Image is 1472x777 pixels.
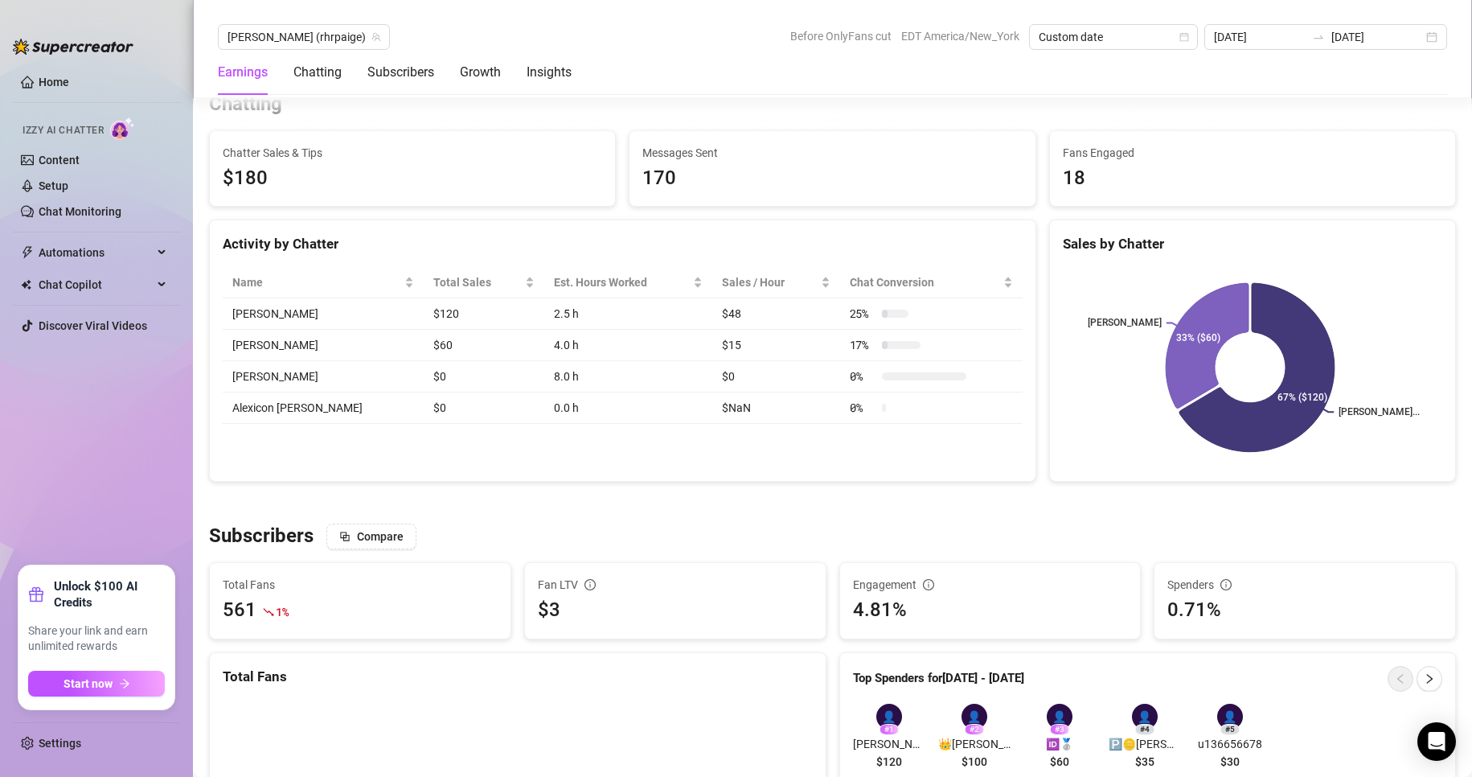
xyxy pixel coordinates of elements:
span: $120 [876,753,902,771]
div: 0.71% [1167,595,1442,626]
span: 👑[PERSON_NAME] GFE Approach DO NOT PUSH [938,735,1011,753]
span: fall [263,606,274,618]
td: $0 [712,361,839,393]
th: Name [223,267,424,298]
span: 0 % [850,368,875,385]
a: Home [39,76,69,88]
span: info-circle [923,579,934,590]
span: block [339,531,351,542]
span: 25 % [850,305,875,323]
div: # 4 [1135,724,1154,735]
div: 👤 [1047,704,1072,730]
div: Total Fans [223,666,813,688]
span: swap-right [1312,31,1325,43]
td: [PERSON_NAME] [223,298,424,330]
span: u136656678 [1194,735,1266,753]
a: Discover Viral Videos [39,319,147,332]
div: # 5 [1220,724,1240,735]
td: 2.5 h [544,298,712,330]
span: Name [232,273,401,291]
span: right [1424,673,1435,684]
div: Insights [527,63,572,82]
div: Engagement [853,576,1128,594]
td: $0 [424,393,544,424]
span: thunderbolt [21,246,34,259]
span: arrow-right [119,678,130,689]
a: Setup [39,179,68,192]
span: Chat Copilot [39,272,153,298]
span: to [1312,31,1325,43]
h3: Chatting [209,92,282,117]
span: gift [28,586,44,602]
span: Chat Conversion [850,273,1000,291]
div: Chatting [293,63,342,82]
input: End date [1331,28,1423,46]
span: Total Sales [433,273,522,291]
span: Custom date [1039,25,1188,49]
a: Settings [39,737,81,750]
text: [PERSON_NAME]... [1339,407,1420,418]
a: Content [39,154,80,166]
button: Compare [326,524,416,549]
span: calendar [1179,32,1189,42]
div: Earnings [218,63,268,82]
span: $35 [1135,753,1154,771]
div: # 3 [1050,724,1069,735]
input: Start date [1214,28,1306,46]
span: info-circle [1220,579,1232,590]
strong: Unlock $100 AI Credits [54,578,165,610]
button: Start nowarrow-right [28,671,165,697]
span: Izzy AI Chatter [23,123,104,138]
h3: Subscribers [209,524,314,549]
span: Start now [64,677,113,690]
img: logo-BBDzfeDw.svg [13,39,133,55]
span: Before OnlyFans cut [790,24,892,48]
div: 👤 [1217,704,1243,730]
div: Activity by Chatter [223,233,1023,255]
div: Growth [460,63,501,82]
td: 4.0 h [544,330,712,361]
span: 🅿️🪙[PERSON_NAME] [1109,735,1181,753]
td: 8.0 h [544,361,712,393]
span: team [371,32,381,42]
span: $100 [962,753,987,771]
span: Share your link and earn unlimited rewards [28,623,165,655]
div: 👤 [962,704,987,730]
td: $48 [712,298,839,330]
span: 17 % [850,336,875,354]
div: 👤 [1132,704,1158,730]
img: Chat Copilot [21,279,31,290]
span: $180 [223,163,602,194]
div: 18 [1063,163,1442,194]
div: # 1 [880,724,899,735]
td: $120 [424,298,544,330]
article: Top Spenders for [DATE] - [DATE] [853,669,1024,689]
td: $0 [424,361,544,393]
div: Spenders [1167,576,1442,594]
div: 👤 [876,704,902,730]
td: $15 [712,330,839,361]
text: [PERSON_NAME] [1088,318,1162,329]
span: Compare [357,530,404,543]
span: 0 % [850,399,875,417]
span: EDT America/New_York [901,24,1019,48]
div: Fan LTV [538,576,813,594]
span: $30 [1220,753,1240,771]
div: Subscribers [367,63,434,82]
span: [PERSON_NAME] [853,735,925,753]
div: $3 [538,595,813,626]
th: Sales / Hour [712,267,839,298]
td: Alexicon [PERSON_NAME] [223,393,424,424]
span: 1 % [276,604,288,619]
span: Fans Engaged [1063,144,1442,162]
span: Total Fans [223,576,498,594]
div: 4.81% [853,595,1128,626]
span: info-circle [584,579,596,590]
span: $60 [1050,753,1069,771]
div: Sales by Chatter [1063,233,1442,255]
th: Total Sales [424,267,544,298]
div: 170 [642,163,1022,194]
td: 0.0 h [544,393,712,424]
td: $60 [424,330,544,361]
span: 🆔🥈 [1023,735,1096,753]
